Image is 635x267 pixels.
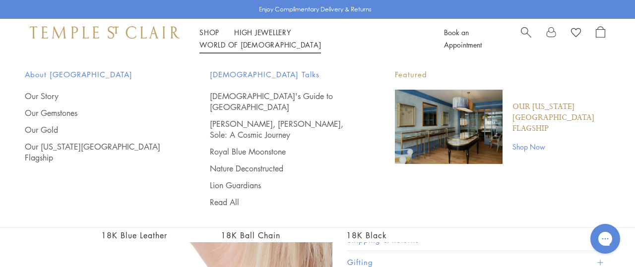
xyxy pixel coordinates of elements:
[512,141,610,152] a: Shop Now
[25,124,170,135] a: Our Gold
[210,197,355,208] a: Read All
[25,68,170,81] span: About [GEOGRAPHIC_DATA]
[444,27,482,50] a: Book an Appointment
[210,91,355,112] a: [DEMOGRAPHIC_DATA]'s Guide to [GEOGRAPHIC_DATA]
[571,26,581,41] a: View Wishlist
[210,68,355,81] span: [DEMOGRAPHIC_DATA] Talks
[210,180,355,191] a: Lion Guardians
[259,4,372,14] p: Enjoy Complimentary Delivery & Returns
[25,107,170,118] a: Our Gemstones
[596,26,605,51] a: Open Shopping Bag
[199,27,219,37] a: ShopShop
[210,163,355,174] a: Nature Deconstructed
[221,230,280,241] a: 18K Ball Chain
[512,102,610,134] a: Our [US_STATE][GEOGRAPHIC_DATA] Flagship
[234,27,291,37] a: High JewelleryHigh Jewellery
[30,26,180,38] img: Temple St. Clair
[210,118,355,140] a: [PERSON_NAME], [PERSON_NAME], Sole: A Cosmic Journey
[210,146,355,157] a: Royal Blue Moonstone
[199,40,321,50] a: World of [DEMOGRAPHIC_DATA]World of [DEMOGRAPHIC_DATA]
[25,141,170,163] a: Our [US_STATE][GEOGRAPHIC_DATA] Flagship
[25,91,170,102] a: Our Story
[342,230,391,252] a: 18K Black Leather Cord
[199,26,422,51] nav: Main navigation
[521,26,531,51] a: Search
[101,230,167,252] a: 18K Blue Leather Cord
[395,68,610,81] p: Featured
[585,220,625,257] iframe: Gorgias live chat messenger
